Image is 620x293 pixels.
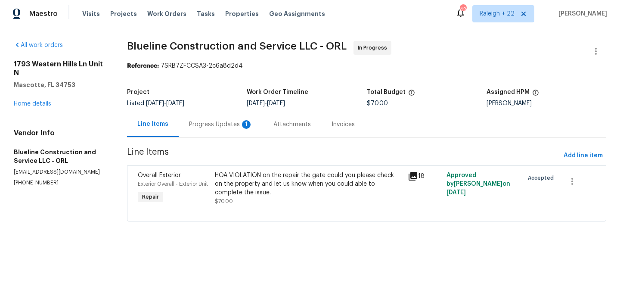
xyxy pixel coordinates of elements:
span: Overall Exterior [138,172,181,178]
p: [EMAIL_ADDRESS][DOMAIN_NAME] [14,168,106,176]
a: All work orders [14,42,63,48]
div: Line Items [137,120,168,128]
h5: Mascotte, FL 34753 [14,81,106,89]
span: - [146,100,184,106]
div: Progress Updates [189,120,253,129]
span: Add line item [564,150,603,161]
span: Approved by [PERSON_NAME] on [446,172,510,196]
button: Add line item [560,148,606,164]
h5: Assigned HPM [487,89,530,95]
span: Raleigh + 22 [480,9,515,18]
span: - [247,100,285,106]
span: [DATE] [267,100,285,106]
span: Accepted [528,174,557,182]
span: [DATE] [446,190,466,196]
span: Geo Assignments [269,9,325,18]
span: Work Orders [147,9,186,18]
div: Attachments [273,120,311,129]
h5: Blueline Construction and Service LLC - ORL [14,148,106,165]
h5: Project [127,89,149,95]
h4: Vendor Info [14,129,106,137]
b: Reference: [127,63,159,69]
span: Properties [225,9,259,18]
span: The hpm assigned to this work order. [532,89,539,100]
span: In Progress [358,44,391,52]
span: Projects [110,9,137,18]
span: Visits [82,9,100,18]
div: 7SRB7ZFCCSA3-2c6a8d2d4 [127,62,606,70]
span: Maestro [29,9,58,18]
p: [PHONE_NUMBER] [14,179,106,187]
h5: Work Order Timeline [247,89,308,95]
span: [PERSON_NAME] [555,9,607,18]
span: Blueline Construction and Service LLC - ORL [127,41,347,51]
div: 424 [460,5,466,14]
div: Invoices [332,120,355,129]
span: [DATE] [166,100,184,106]
span: [DATE] [247,100,265,106]
span: The total cost of line items that have been proposed by Opendoor. This sum includes line items th... [408,89,415,100]
span: [DATE] [146,100,164,106]
span: Line Items [127,148,560,164]
div: 18 [408,171,441,181]
a: Home details [14,101,51,107]
div: [PERSON_NAME] [487,100,606,106]
span: Listed [127,100,184,106]
div: 1 [242,120,251,129]
h2: 1793 Western Hills Ln Unit N [14,60,106,77]
h5: Total Budget [367,89,406,95]
span: $70.00 [367,100,388,106]
span: Repair [139,193,162,201]
span: Tasks [197,11,215,17]
div: HOA VIOLATION on the repair the gate could you please check on the property and let us know when ... [215,171,403,197]
span: Exterior Overall - Exterior Unit [138,181,208,187]
span: $70.00 [215,199,233,204]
